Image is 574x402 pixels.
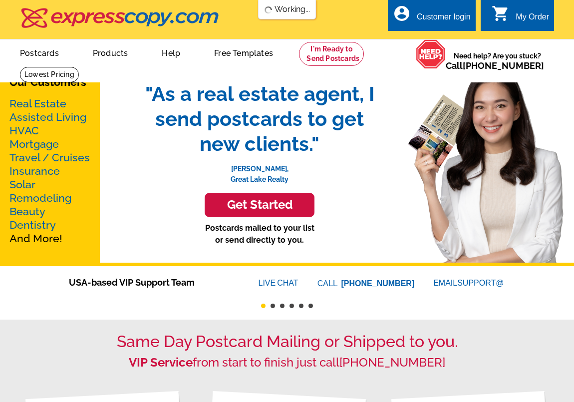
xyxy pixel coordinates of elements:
button: 6 of 6 [308,304,313,308]
a: Travel / Cruises [9,151,90,164]
a: LIVECHAT [259,279,298,287]
a: Help [146,40,196,64]
button: 5 of 6 [299,304,303,308]
h1: Same Day Postcard Mailing or Shipped to you. [20,332,554,351]
a: Postcards [4,40,75,64]
strong: VIP Service [129,355,193,370]
a: [PHONE_NUMBER] [341,279,415,288]
img: help [416,39,446,69]
a: Remodeling [9,192,71,204]
a: [PHONE_NUMBER] [463,60,544,71]
img: loading... [265,6,273,14]
h3: Get Started [217,198,302,212]
a: Mortgage [9,138,59,150]
span: Call [446,60,544,71]
p: Postcards mailed to your list or send directly to you. [135,222,384,246]
a: Dentistry [9,219,56,231]
span: "As a real estate agent, I send postcards to get new clients." [135,81,384,156]
button: 4 of 6 [289,304,294,308]
p: [PERSON_NAME], Great Lake Realty [135,156,384,185]
font: SUPPORT@ [457,277,505,289]
a: [PHONE_NUMBER] [339,355,445,370]
div: Customer login [417,12,471,26]
button: 2 of 6 [271,304,275,308]
h2: from start to finish just call [20,356,554,370]
a: Products [77,40,144,64]
i: account_circle [393,4,411,22]
a: EMAILSUPPORT@ [433,279,505,287]
font: LIVE [259,277,278,289]
a: shopping_cart My Order [492,11,549,23]
span: Need help? Are you stuck? [446,51,549,71]
a: Get Started [135,193,384,217]
a: Solar [9,178,35,191]
i: shopping_cart [492,4,510,22]
a: HVAC [9,124,39,137]
font: CALL [317,278,339,290]
a: Free Templates [198,40,289,64]
a: Beauty [9,205,45,218]
button: 1 of 6 [261,304,266,308]
a: account_circle Customer login [393,11,471,23]
button: 3 of 6 [280,304,285,308]
p: And More! [9,97,90,245]
span: USA-based VIP Support Team [69,276,229,289]
a: Real Estate [9,97,66,110]
a: Insurance [9,165,60,177]
div: My Order [516,12,549,26]
a: Assisted Living [9,111,86,123]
